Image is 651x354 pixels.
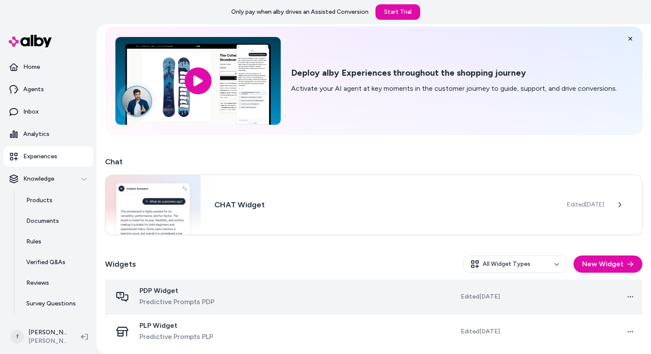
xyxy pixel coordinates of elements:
h2: Chat [105,156,642,168]
p: Inbox [23,108,39,116]
p: [PERSON_NAME] Shopify [28,328,67,337]
a: Agents [3,79,93,100]
p: Only pay when alby drives an Assisted Conversion [231,8,369,16]
a: Experiences [3,146,93,167]
a: Analytics [3,124,93,145]
a: Survey Questions [18,293,93,314]
span: Predictive Prompts PDP [139,297,214,307]
button: All Widget Types [463,255,567,273]
img: alby Logo [9,35,52,47]
span: PLP Widget [139,321,213,330]
p: Reviews [26,279,49,287]
p: Verified Q&As [26,258,65,267]
a: Reviews [18,273,93,293]
span: Edited [DATE] [567,200,604,209]
p: Analytics [23,130,50,139]
p: Home [23,63,40,71]
a: Documents [18,211,93,231]
span: [PERSON_NAME] [28,337,67,345]
a: Verified Q&As [18,252,93,273]
span: Edited [DATE] [461,327,500,336]
h3: CHAT Widget [214,199,553,211]
a: Start Trial [375,4,420,20]
p: Survey Questions [26,299,76,308]
span: PDP Widget [139,286,214,295]
h2: Deploy alby Experiences throughout the shopping journey [291,68,617,78]
p: Rules [26,237,41,246]
button: f[PERSON_NAME] Shopify[PERSON_NAME] [5,323,74,351]
a: Rules [18,231,93,252]
button: Knowledge [3,169,93,189]
p: Documents [26,217,59,225]
span: f [10,330,24,344]
p: Products [26,196,53,205]
h2: Widgets [105,258,136,270]
p: Experiences [23,152,57,161]
p: Agents [23,85,44,94]
span: Edited [DATE] [461,292,500,301]
a: Home [3,57,93,77]
p: Knowledge [23,175,54,183]
button: New Widget [573,255,642,273]
span: Predictive Prompts PLP [139,332,213,342]
a: Products [18,190,93,211]
p: Activate your AI agent at key moments in the customer journey to guide, support, and drive conver... [291,83,617,94]
a: Chat widgetCHAT WidgetEdited[DATE] [105,175,642,235]
a: Inbox [3,102,93,122]
img: Chat widget [105,175,201,234]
